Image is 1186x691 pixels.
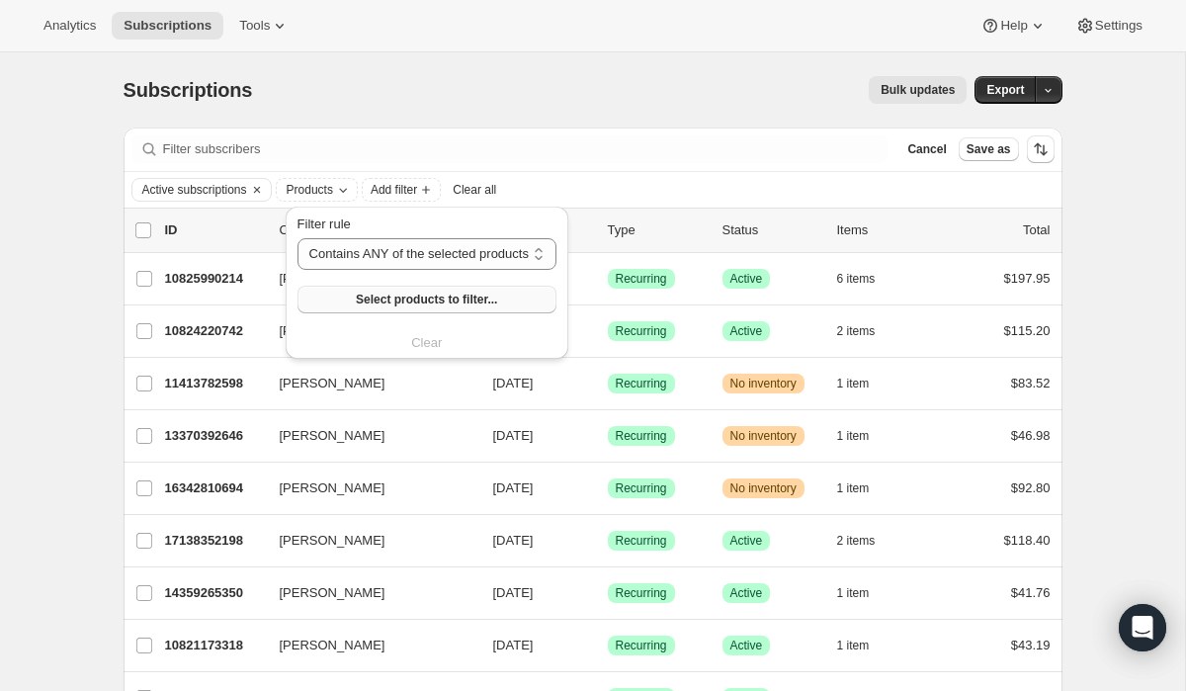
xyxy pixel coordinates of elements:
span: Recurring [616,323,667,339]
span: [DATE] [493,428,534,443]
span: $115.20 [1004,323,1051,338]
div: 10825990214[PERSON_NAME][DATE]SuccessRecurringSuccessActive6 items$197.95 [165,265,1051,293]
span: [PERSON_NAME] [280,583,385,603]
p: 17138352198 [165,531,264,551]
div: Open Intercom Messenger [1119,604,1166,651]
span: [PERSON_NAME] [280,531,385,551]
button: Add filter [362,178,441,202]
span: [PERSON_NAME] [280,478,385,498]
span: $118.40 [1004,533,1051,548]
div: Items [837,220,936,240]
span: [PERSON_NAME] [280,374,385,393]
button: [PERSON_NAME] [268,420,466,452]
div: 10824220742[PERSON_NAME][DATE]SuccessRecurringSuccessActive2 items$115.20 [165,317,1051,345]
button: Products [277,179,357,201]
span: Settings [1095,18,1143,34]
p: 16342810694 [165,478,264,498]
button: [PERSON_NAME] [268,577,466,609]
button: Select products to filter [297,286,556,313]
span: Export [986,82,1024,98]
p: Total [1023,220,1050,240]
button: Export [974,76,1036,104]
button: Clear all [445,178,504,202]
span: [DATE] [493,533,534,548]
span: Add filter [371,182,417,198]
span: Active [730,585,763,601]
div: 16342810694[PERSON_NAME][DATE]SuccessRecurringWarningNo inventory1 item$92.80 [165,475,1051,502]
span: Analytics [43,18,96,34]
p: 11413782598 [165,374,264,393]
span: Active [730,638,763,653]
span: Clear all [453,182,496,198]
span: [DATE] [493,585,534,600]
span: Recurring [616,638,667,653]
div: 11413782598[PERSON_NAME][DATE]SuccessRecurringWarningNo inventory1 item$83.52 [165,370,1051,397]
p: Status [722,220,821,240]
span: [PERSON_NAME] [280,636,385,655]
span: Cancel [907,141,946,157]
button: Sort the results [1027,135,1055,163]
button: Clear [247,179,267,201]
span: Help [1000,18,1027,34]
span: 1 item [837,376,870,391]
span: 1 item [837,638,870,653]
span: Recurring [616,428,667,444]
p: 14359265350 [165,583,264,603]
div: 14359265350[PERSON_NAME][DATE]SuccessRecurringSuccessActive1 item$41.76 [165,579,1051,607]
div: 10821173318[PERSON_NAME][DATE]SuccessRecurringSuccessActive1 item$43.19 [165,632,1051,659]
div: 17138352198[PERSON_NAME][DATE]SuccessRecurringSuccessActive2 items$118.40 [165,527,1051,555]
span: $46.98 [1011,428,1051,443]
button: Save as [959,137,1019,161]
button: Subscriptions [112,12,223,40]
button: Settings [1063,12,1154,40]
span: 2 items [837,323,876,339]
span: Active subscriptions [142,182,247,198]
button: 1 item [837,632,891,659]
span: Subscriptions [124,18,212,34]
span: Recurring [616,271,667,287]
button: [PERSON_NAME] [268,630,466,661]
span: $41.76 [1011,585,1051,600]
button: Tools [227,12,301,40]
div: IDCustomerBilling DateTypeStatusItemsTotal [165,220,1051,240]
input: Filter subscribers [163,135,889,163]
button: 2 items [837,527,897,555]
button: Analytics [32,12,108,40]
span: [DATE] [493,376,534,390]
button: Bulk updates [869,76,967,104]
span: Tools [239,18,270,34]
span: Active [730,323,763,339]
button: [PERSON_NAME] [268,525,466,557]
div: 13370392646[PERSON_NAME][DATE]SuccessRecurringWarningNo inventory1 item$46.98 [165,422,1051,450]
p: ID [165,220,264,240]
span: Recurring [616,480,667,496]
p: 13370392646 [165,426,264,446]
span: 1 item [837,480,870,496]
button: Help [969,12,1059,40]
div: Type [608,220,707,240]
span: [DATE] [493,480,534,495]
button: 2 items [837,317,897,345]
span: $197.95 [1004,271,1051,286]
span: $83.52 [1011,376,1051,390]
button: 6 items [837,265,897,293]
span: No inventory [730,376,797,391]
button: 1 item [837,475,891,502]
span: Products [287,182,333,198]
span: Active [730,533,763,549]
button: [PERSON_NAME] [268,368,466,399]
span: 1 item [837,428,870,444]
span: Recurring [616,376,667,391]
span: 6 items [837,271,876,287]
span: [PERSON_NAME] [280,426,385,446]
span: Subscriptions [124,79,253,101]
span: $43.19 [1011,638,1051,652]
span: No inventory [730,428,797,444]
span: Select products to filter... [356,292,497,307]
span: 2 items [837,533,876,549]
p: 10821173318 [165,636,264,655]
span: [DATE] [493,638,534,652]
button: Cancel [899,137,954,161]
span: Recurring [616,533,667,549]
span: Recurring [616,585,667,601]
